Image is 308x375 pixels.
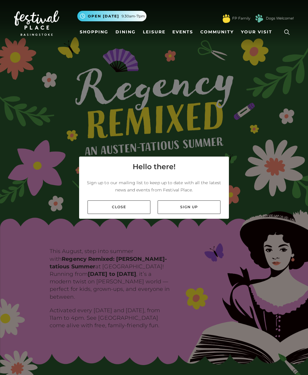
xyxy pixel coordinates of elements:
a: Sign up [158,200,220,214]
h4: Hello there! [133,161,176,172]
a: Community [198,26,236,38]
span: Open [DATE] [88,14,119,19]
img: Festival Place Logo [14,11,59,36]
a: Events [170,26,196,38]
a: Dining [113,26,138,38]
a: Dogs Welcome! [266,16,294,21]
span: Your Visit [241,29,272,35]
button: Open [DATE] 9.30am-7pm [77,11,146,21]
p: Sign up to our mailing list to keep up to date with all the latest news and events from Festival ... [84,179,224,194]
a: Close [88,200,150,214]
span: 9.30am-7pm [122,14,145,19]
a: Leisure [140,26,168,38]
a: FP Family [232,16,250,21]
a: Shopping [77,26,111,38]
a: Your Visit [239,26,278,38]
